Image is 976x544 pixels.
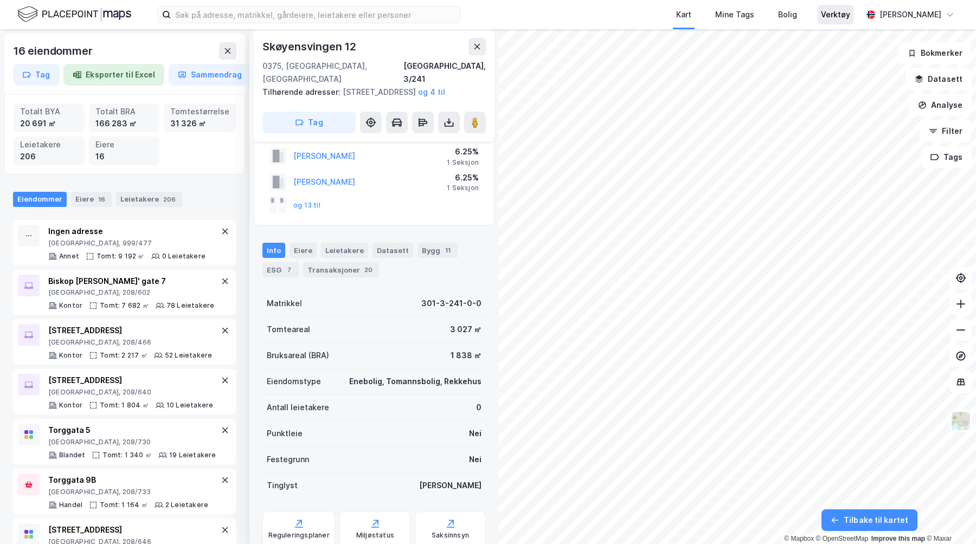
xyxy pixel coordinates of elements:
[48,225,206,238] div: Ingen adresse
[922,492,976,544] div: Kontrollprogram for chat
[20,151,78,163] div: 206
[13,192,67,207] div: Eiendommer
[442,245,453,256] div: 11
[48,239,206,248] div: [GEOGRAPHIC_DATA], 999/477
[349,375,481,388] div: Enebolig, Tomannsbolig, Rekkehus
[290,243,317,258] div: Eiere
[362,264,375,275] div: 20
[267,323,310,336] div: Tomteareal
[476,401,481,414] div: 0
[170,118,229,129] div: 31 326 ㎡
[95,106,153,118] div: Totalt BRA
[171,7,460,23] input: Søk på adresse, matrikkel, gårdeiere, leietakere eller personer
[451,349,481,362] div: 1 838 ㎡
[321,243,368,258] div: Leietakere
[63,64,164,86] button: Eksporter til Excel
[170,106,229,118] div: Tomtestørrelse
[161,194,178,205] div: 206
[879,8,941,21] div: [PERSON_NAME]
[921,146,972,168] button: Tags
[100,401,149,410] div: Tomt: 1 804 ㎡
[48,275,214,288] div: Biskop [PERSON_NAME]' gate 7
[267,401,329,414] div: Antall leietakere
[162,252,206,261] div: 0 Leietakere
[676,8,691,21] div: Kart
[432,531,469,540] div: Saksinnsyn
[169,451,216,459] div: 19 Leietakere
[447,158,479,167] div: 1 Seksjon
[59,501,82,509] div: Handel
[356,531,394,540] div: Miljøstatus
[450,323,481,336] div: 3 027 ㎡
[48,374,213,387] div: [STREET_ADDRESS]
[100,301,149,310] div: Tomt: 7 682 ㎡
[920,120,972,142] button: Filter
[20,106,78,118] div: Totalt BYA
[778,8,797,21] div: Bolig
[421,297,481,310] div: 301-3-241-0-0
[262,38,358,55] div: Skøyensvingen 12
[906,68,972,90] button: Datasett
[13,42,94,60] div: 16 eiendommer
[262,60,403,86] div: 0375, [GEOGRAPHIC_DATA], [GEOGRAPHIC_DATA]
[909,94,972,116] button: Analyse
[95,151,153,163] div: 16
[59,252,79,261] div: Annet
[48,523,212,536] div: [STREET_ADDRESS]
[447,171,479,184] div: 6.25%
[469,453,481,466] div: Nei
[59,351,82,360] div: Kontor
[922,492,976,544] iframe: Chat Widget
[871,535,925,542] a: Improve this map
[165,501,208,509] div: 2 Leietakere
[403,60,486,86] div: [GEOGRAPHIC_DATA], 3/241
[48,424,216,437] div: Torggata 5
[71,192,112,207] div: Eiere
[262,262,299,277] div: ESG
[262,86,477,99] div: [STREET_ADDRESS]
[165,351,213,360] div: 52 Leietakere
[447,184,479,192] div: 1 Seksjon
[48,488,208,496] div: [GEOGRAPHIC_DATA], 208/733
[17,5,131,24] img: logo.f888ab2527a4732fd821a326f86c7f29.svg
[48,438,216,446] div: [GEOGRAPHIC_DATA], 208/730
[48,288,214,297] div: [GEOGRAPHIC_DATA], 208/602
[821,8,850,21] div: Verktøy
[469,427,481,440] div: Nei
[447,145,479,158] div: 6.25%
[48,388,213,397] div: [GEOGRAPHIC_DATA], 208/640
[20,139,78,151] div: Leietakere
[169,64,251,86] button: Sammendrag
[419,479,481,492] div: [PERSON_NAME]
[13,64,59,86] button: Tag
[48,474,208,487] div: Torggata 9B
[116,192,182,207] div: Leietakere
[268,531,330,540] div: Reguleringsplaner
[20,118,78,129] div: 20 691 ㎡
[95,118,153,129] div: 166 283 ㎡
[166,401,214,410] div: 10 Leietakere
[821,509,917,531] button: Tilbake til kartet
[267,297,302,310] div: Matrikkel
[102,451,152,459] div: Tomt: 1 340 ㎡
[262,112,356,133] button: Tag
[96,194,107,205] div: 16
[418,243,458,258] div: Bygg
[267,427,303,440] div: Punktleie
[59,451,85,459] div: Blandet
[267,375,321,388] div: Eiendomstype
[784,535,814,542] a: Mapbox
[95,139,153,151] div: Eiere
[303,262,379,277] div: Transaksjoner
[267,479,298,492] div: Tinglyst
[100,351,147,360] div: Tomt: 2 217 ㎡
[59,301,82,310] div: Kontor
[100,501,148,509] div: Tomt: 1 164 ㎡
[898,42,972,64] button: Bokmerker
[267,453,309,466] div: Festegrunn
[951,411,971,431] img: Z
[262,87,343,96] span: Tilhørende adresser:
[59,401,82,410] div: Kontor
[166,301,215,310] div: 78 Leietakere
[262,243,285,258] div: Info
